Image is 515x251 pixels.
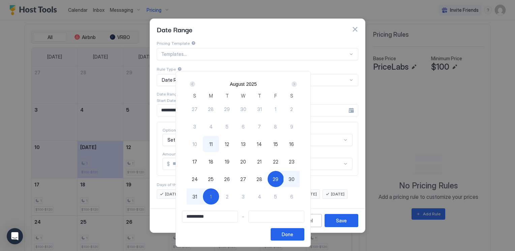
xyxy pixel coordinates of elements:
[203,153,219,170] button: 18
[283,101,300,117] button: 2
[226,193,229,200] span: 2
[203,101,219,117] button: 28
[240,176,246,183] span: 27
[209,92,213,99] span: M
[208,106,214,113] span: 28
[273,176,278,183] span: 29
[242,214,244,220] span: -
[187,136,203,152] button: 10
[219,171,235,187] button: 26
[225,92,229,99] span: T
[235,101,251,117] button: 30
[256,176,262,183] span: 28
[187,171,203,187] button: 24
[274,123,277,130] span: 8
[241,92,245,99] span: W
[271,228,304,241] button: Done
[251,171,268,187] button: 28
[224,106,230,113] span: 29
[282,231,293,238] div: Done
[283,171,300,187] button: 30
[235,118,251,135] button: 6
[192,141,197,148] span: 10
[242,193,245,200] span: 3
[225,141,229,148] span: 12
[208,176,214,183] span: 25
[219,136,235,152] button: 12
[283,153,300,170] button: 23
[273,141,278,148] span: 15
[240,106,246,113] span: 30
[240,158,246,165] span: 20
[289,80,298,88] button: Next
[209,158,213,165] span: 18
[290,123,293,130] span: 9
[249,211,304,222] input: Input Field
[273,158,278,165] span: 22
[258,92,261,99] span: T
[203,118,219,135] button: 4
[268,118,284,135] button: 8
[289,158,295,165] span: 23
[187,101,203,117] button: 27
[203,188,219,205] button: 1
[258,123,261,130] span: 7
[251,136,268,152] button: 14
[289,141,294,148] span: 16
[251,101,268,117] button: 31
[268,171,284,187] button: 29
[210,193,212,200] span: 1
[203,136,219,152] button: 11
[187,153,203,170] button: 17
[235,153,251,170] button: 20
[251,188,268,205] button: 4
[251,118,268,135] button: 7
[257,158,262,165] span: 21
[258,193,261,200] span: 4
[187,188,203,205] button: 31
[193,92,196,99] span: S
[289,176,295,183] span: 30
[274,92,277,99] span: F
[274,193,277,200] span: 5
[188,80,198,88] button: Prev
[192,106,198,113] span: 27
[283,136,300,152] button: 16
[235,171,251,187] button: 27
[225,158,230,165] span: 19
[209,141,213,148] span: 11
[193,123,196,130] span: 3
[225,123,229,130] span: 5
[219,118,235,135] button: 5
[187,118,203,135] button: 3
[242,123,245,130] span: 6
[7,228,23,244] div: Open Intercom Messenger
[209,123,213,130] span: 4
[219,153,235,170] button: 19
[235,136,251,152] button: 13
[283,188,300,205] button: 6
[275,106,276,113] span: 1
[257,106,262,113] span: 31
[192,176,198,183] span: 24
[257,141,262,148] span: 14
[290,193,293,200] span: 6
[251,153,268,170] button: 21
[290,92,293,99] span: S
[230,81,245,87] button: August
[290,106,293,113] span: 2
[268,188,284,205] button: 5
[203,171,219,187] button: 25
[235,188,251,205] button: 3
[268,153,284,170] button: 22
[219,101,235,117] button: 29
[268,101,284,117] button: 1
[246,81,257,87] button: 2025
[192,158,197,165] span: 17
[224,176,230,183] span: 26
[192,193,197,200] span: 31
[241,141,246,148] span: 13
[219,188,235,205] button: 2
